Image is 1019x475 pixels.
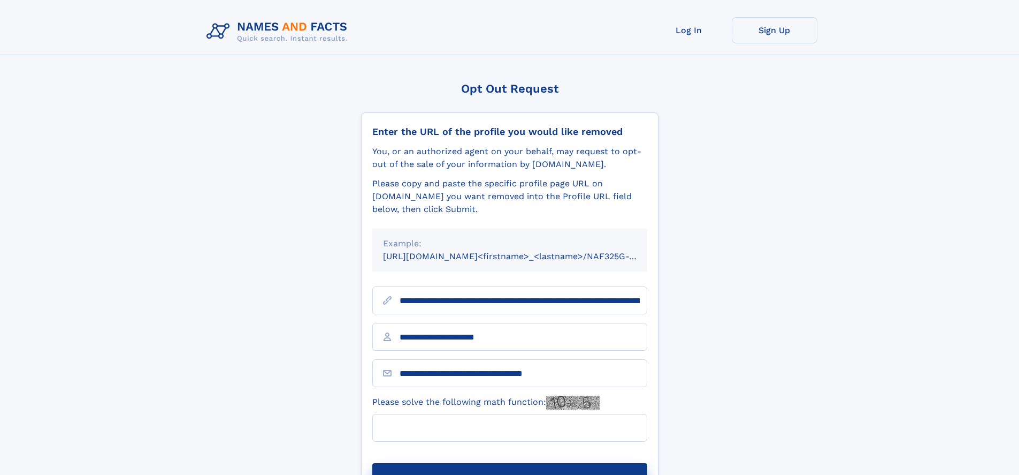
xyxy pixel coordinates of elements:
div: Example: [383,237,637,250]
a: Log In [646,17,732,43]
label: Please solve the following math function: [372,396,600,410]
div: Enter the URL of the profile you would like removed [372,126,647,138]
div: Please copy and paste the specific profile page URL on [DOMAIN_NAME] you want removed into the Pr... [372,177,647,216]
div: Opt Out Request [361,82,658,95]
small: [URL][DOMAIN_NAME]<firstname>_<lastname>/NAF325G-xxxxxxxx [383,251,668,261]
img: Logo Names and Facts [202,17,356,46]
div: You, or an authorized agent on your behalf, may request to opt-out of the sale of your informatio... [372,145,647,171]
a: Sign Up [732,17,817,43]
